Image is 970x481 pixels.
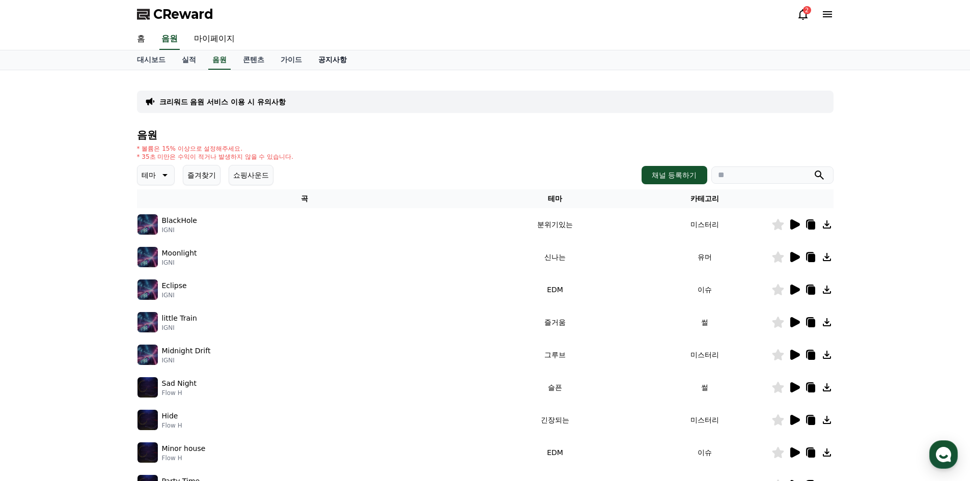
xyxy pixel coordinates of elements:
p: IGNI [162,226,197,234]
img: music [137,214,158,235]
p: IGNI [162,356,211,364]
p: little Train [162,313,197,324]
img: music [137,312,158,332]
p: * 볼륨은 15% 이상으로 설정해주세요. [137,145,294,153]
a: 설정 [131,323,196,348]
a: 마이페이지 [186,29,243,50]
td: 신나는 [472,241,638,273]
td: 미스터리 [638,404,771,436]
a: 크리워드 음원 서비스 이용 시 유의사항 [159,97,286,107]
td: 이슈 [638,273,771,306]
p: Minor house [162,443,206,454]
td: 썰 [638,306,771,338]
img: music [137,442,158,463]
p: Flow H [162,454,206,462]
td: 분위기있는 [472,208,638,241]
img: music [137,247,158,267]
p: Midnight Drift [162,346,211,356]
span: 홈 [32,338,38,346]
h4: 음원 [137,129,834,140]
a: 대화 [67,323,131,348]
td: 썰 [638,371,771,404]
td: EDM [472,273,638,306]
a: 가이드 [272,50,310,70]
td: 긴장되는 [472,404,638,436]
button: 쇼핑사운드 [229,165,273,185]
a: 2 [797,8,809,20]
img: music [137,377,158,398]
a: 음원 [159,29,180,50]
a: 음원 [208,50,231,70]
td: 미스터리 [638,208,771,241]
span: 설정 [157,338,170,346]
p: 테마 [142,168,156,182]
th: 카테고리 [638,189,771,208]
p: BlackHole [162,215,197,226]
a: 공지사항 [310,50,355,70]
button: 테마 [137,165,175,185]
button: 채널 등록하기 [642,166,707,184]
a: 대시보드 [129,50,174,70]
a: 콘텐츠 [235,50,272,70]
p: Sad Night [162,378,197,389]
img: music [137,345,158,365]
td: 슬픈 [472,371,638,404]
th: 테마 [472,189,638,208]
button: 즐겨찾기 [183,165,220,185]
td: 유머 [638,241,771,273]
a: 실적 [174,50,204,70]
a: CReward [137,6,213,22]
p: Eclipse [162,280,187,291]
p: Moonlight [162,248,197,259]
a: 홈 [129,29,153,50]
td: 미스터리 [638,338,771,371]
a: 홈 [3,323,67,348]
td: 그루브 [472,338,638,371]
p: * 35초 미만은 수익이 적거나 발생하지 않을 수 있습니다. [137,153,294,161]
th: 곡 [137,189,473,208]
span: CReward [153,6,213,22]
p: Hide [162,411,178,421]
p: IGNI [162,259,197,267]
p: IGNI [162,324,197,332]
p: Flow H [162,389,197,397]
div: 2 [803,6,811,14]
p: IGNI [162,291,187,299]
span: 대화 [93,338,105,347]
td: 즐거움 [472,306,638,338]
img: music [137,410,158,430]
p: Flow H [162,421,182,430]
img: music [137,279,158,300]
td: EDM [472,436,638,469]
td: 이슈 [638,436,771,469]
